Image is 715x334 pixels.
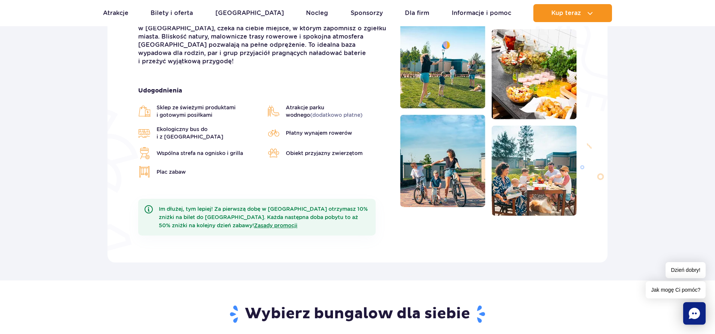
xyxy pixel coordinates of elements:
[533,4,612,22] button: Kup teraz
[157,149,243,157] span: Wspólna strefa na ognisko i grilla
[286,104,389,119] span: Atrakcje parku wodnego
[646,281,706,298] span: Jak mogę Ci pomóc?
[157,104,260,119] span: Sklep ze świeżymi produktami i gotowymi posiłkami
[452,4,511,22] a: Informacje i pomoc
[157,168,186,176] span: Plac zabaw
[138,304,577,324] h2: Wybierz bungalow dla siebie
[215,4,284,22] a: [GEOGRAPHIC_DATA]
[103,4,128,22] a: Atrakcje
[286,129,352,137] span: Płatny wynajem rowerów
[254,222,297,228] a: Zasady promocji
[683,302,706,325] div: Chat
[157,125,260,140] span: Ekologiczny bus do i z [GEOGRAPHIC_DATA]
[286,149,363,157] span: Obiekt przyjazny zwierzętom
[405,4,429,22] a: Dla firm
[138,86,389,95] strong: Udogodnienia
[351,4,383,22] a: Sponsorzy
[138,16,389,66] p: Zaledwie 5 minut jazdy od [GEOGRAPHIC_DATA], największego w [GEOGRAPHIC_DATA], czeka na ciebie mi...
[310,112,363,118] span: (dodatkowo płatne)
[551,10,581,16] span: Kup teraz
[306,4,328,22] a: Nocleg
[666,262,706,278] span: Dzień dobry!
[138,199,376,236] div: Im dłużej, tym lepiej! Za pierwszą dobę w [GEOGRAPHIC_DATA] otrzymasz 10% zniżki na bilet do [GEO...
[151,4,193,22] a: Bilety i oferta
